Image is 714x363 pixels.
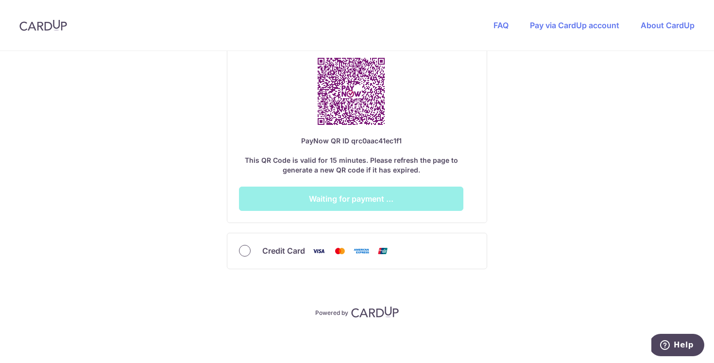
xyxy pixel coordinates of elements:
[351,306,399,318] img: CardUp
[315,307,348,317] p: Powered by
[493,20,509,30] a: FAQ
[352,245,371,257] img: American Express
[351,137,402,145] span: qrc0aac41ec1f1
[239,136,463,175] div: This QR Code is valid for 15 minutes. Please refresh the page to generate a new QR code if it has...
[373,245,392,257] img: Union Pay
[330,245,350,257] img: Mastercard
[651,334,704,358] iframe: Opens a widget where you can find more information
[641,20,695,30] a: About CardUp
[301,137,349,145] span: PayNow QR ID
[262,245,305,257] span: Credit Card
[19,19,67,31] img: CardUp
[239,245,475,257] div: Credit Card Visa Mastercard American Express Union Pay
[530,20,619,30] a: Pay via CardUp account
[306,47,396,136] img: PayNow QR Code
[309,245,328,257] img: Visa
